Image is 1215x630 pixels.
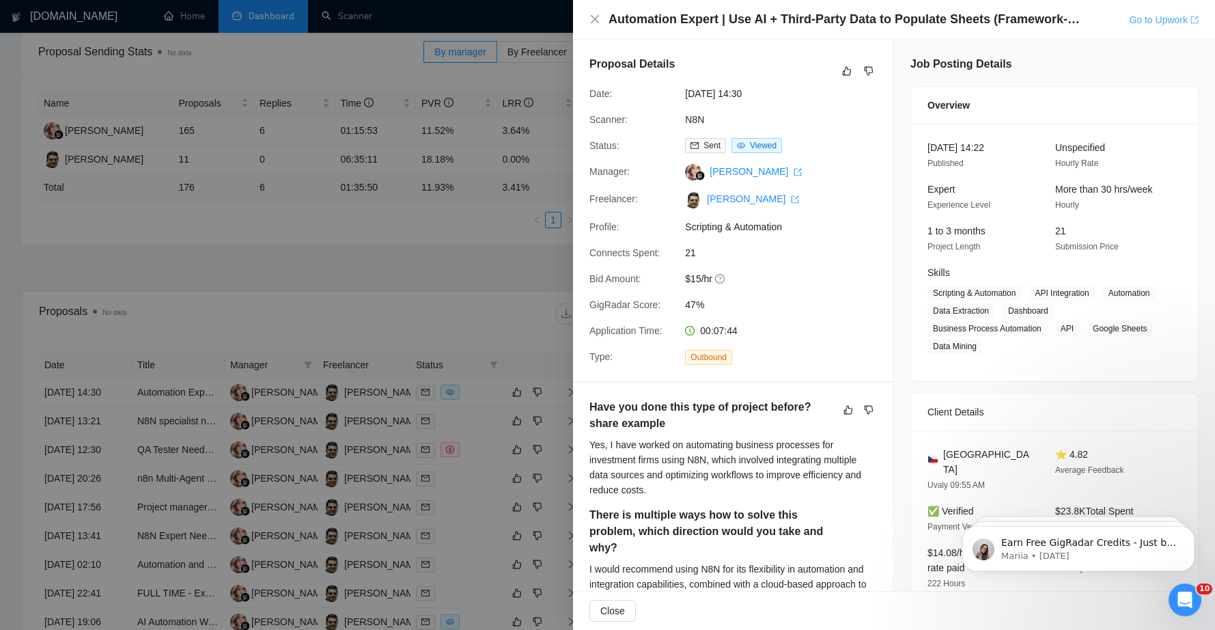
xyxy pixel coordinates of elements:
span: Sent [703,141,721,150]
button: Close [589,14,600,25]
span: 1 to 3 months [927,225,986,236]
img: gigradar-bm.png [695,171,705,180]
span: Freelancer: [589,193,638,204]
h4: Automation Expert | Use AI + Third-Party Data to Populate Sheets (Framework-Based) [609,11,1080,28]
h5: There is multiple ways how to solve this problem, which direction would you take and why? [589,507,834,556]
span: Experience Level [927,200,990,210]
span: 222 Hours [927,579,965,588]
span: Published [927,159,964,168]
span: question-circle [715,273,726,284]
span: Manager: [589,166,630,177]
span: Average Feedback [1055,465,1124,475]
span: 21 [1055,225,1066,236]
span: 00:07:44 [700,325,738,336]
a: [PERSON_NAME] export [710,166,802,177]
img: 🇨🇿 [928,454,938,464]
span: Outbound [685,350,732,365]
span: Payment Verification [927,522,1002,532]
a: Go to Upworkexport [1129,14,1199,25]
span: Connects Spent: [589,247,660,258]
a: N8N [685,114,704,125]
button: Close [589,600,636,622]
span: Unspecified [1055,142,1105,153]
button: like [840,402,856,418]
span: [GEOGRAPHIC_DATA] [943,447,1033,477]
span: API Integration [1029,286,1094,301]
span: Type: [589,351,613,362]
span: 21 [685,245,890,260]
span: dislike [864,66,874,77]
span: ✅ Verified [927,506,974,517]
span: API [1055,321,1079,336]
span: close [589,14,600,25]
span: Scanner: [589,114,628,125]
span: Uvaly 09:55 AM [927,480,985,490]
span: Date: [589,88,612,99]
span: $14.08/hr avg hourly rate paid [927,547,1015,573]
span: Project Length [927,242,980,251]
img: c1iKeaDyC9pHXJQXmUk0g40TM3sE0rMXz21osXO1jjsCb16zoZlqDQBQw1TD_b2kFE [685,192,701,208]
h5: Job Posting Details [910,56,1011,72]
span: Submission Price [1055,242,1119,251]
span: like [842,66,852,77]
div: Yes, I have worked on automating business processes for investment firms using N8N, which involve... [589,437,877,497]
iframe: Intercom notifications message [942,497,1215,593]
span: Application Time: [589,325,662,336]
span: export [791,195,799,204]
span: dislike [864,405,874,415]
span: GigRadar Score: [589,299,660,310]
span: Data Extraction [927,303,994,318]
span: Profile: [589,221,619,232]
span: Hourly Rate [1055,159,1098,168]
button: dislike [861,402,877,418]
span: 47% [685,297,890,312]
button: dislike [861,63,877,79]
span: mail [690,141,699,150]
h5: Proposal Details [589,56,675,72]
a: [PERSON_NAME] export [707,193,799,204]
span: Viewed [750,141,777,150]
h5: Have you done this type of project before? share example [589,399,834,432]
span: [DATE] 14:30 [685,86,890,101]
span: 10 [1197,584,1212,594]
button: like [839,63,855,79]
span: More than 30 hrs/week [1055,184,1152,195]
span: Close [600,603,625,618]
span: Overview [927,98,970,113]
span: Automation [1103,286,1156,301]
span: Bid Amount: [589,273,641,284]
span: Google Sheets [1087,321,1152,336]
span: Scripting & Automation [927,286,1021,301]
span: eye [737,141,745,150]
span: $15/hr [685,271,890,286]
span: export [794,168,802,176]
span: Expert [927,184,955,195]
span: export [1190,16,1199,24]
span: like [843,405,853,415]
span: Hourly [1055,200,1079,210]
span: Status: [589,140,619,151]
span: Data Mining [927,339,982,354]
iframe: Intercom live chat [1169,584,1201,616]
span: clock-circle [685,326,695,335]
div: Client Details [927,394,1182,430]
span: [DATE] 14:22 [927,142,984,153]
span: Scripting & Automation [685,219,890,234]
span: Business Process Automation [927,321,1047,336]
div: I would recommend using N8N for its flexibility in automation and integration capabilities, combi... [589,562,877,622]
span: ⭐ 4.82 [1055,449,1088,460]
span: Skills [927,267,950,278]
span: Dashboard [1003,303,1054,318]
